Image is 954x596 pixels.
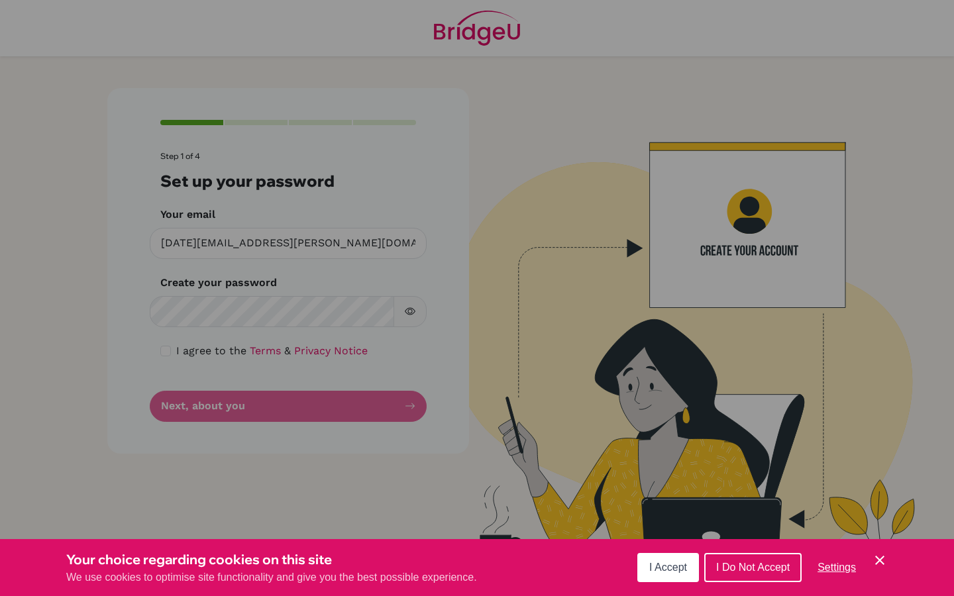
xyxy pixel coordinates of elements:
[66,550,477,570] h3: Your choice regarding cookies on this site
[807,554,867,581] button: Settings
[66,570,477,585] p: We use cookies to optimise site functionality and give you the best possible experience.
[818,562,856,573] span: Settings
[704,553,802,582] button: I Do Not Accept
[637,553,699,582] button: I Accept
[872,552,888,568] button: Save and close
[716,562,790,573] span: I Do Not Accept
[649,562,687,573] span: I Accept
